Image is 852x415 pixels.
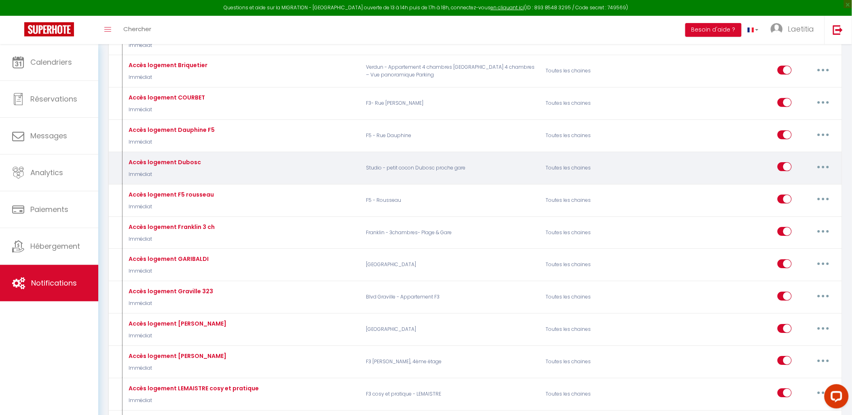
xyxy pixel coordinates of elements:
[127,138,215,146] p: Immédiat
[31,278,77,288] span: Notifications
[541,318,660,341] div: Toutes les chaines
[765,16,825,44] a: ... Laetitia
[30,57,72,67] span: Calendriers
[361,221,541,244] p: Franklin - 3chambres- Plage & Gare
[541,156,660,180] div: Toutes les chaines
[127,125,215,134] div: Accès logement Dauphine F5
[361,286,541,309] p: Blvd Graville - Appartement F3
[24,22,74,36] img: Super Booking
[127,384,259,393] div: Accès logement LEMAISTRE cosy et pratique
[361,124,541,148] p: F5 - Rue Dauphine
[361,92,541,115] p: F3- Rue [PERSON_NAME]
[541,286,660,309] div: Toutes les chaines
[541,59,660,83] div: Toutes les chaines
[127,222,215,231] div: Accès logement Franklin 3 ch
[361,156,541,180] p: Studio - petit cocon Dubosc proche gare
[541,124,660,148] div: Toutes les chaines
[127,397,259,404] p: Immédiat
[30,131,67,141] span: Messages
[127,267,209,275] p: Immédiat
[127,254,209,263] div: Accès logement GARIBALDI
[127,203,214,211] p: Immédiat
[127,332,227,340] p: Immédiat
[818,381,852,415] iframe: LiveChat chat widget
[127,300,214,307] p: Immédiat
[127,61,208,70] div: Accès logement Briquetier
[30,241,80,251] span: Hébergement
[361,188,541,212] p: F5 - Rousseau
[541,92,660,115] div: Toutes les chaines
[30,204,68,214] span: Paiements
[541,221,660,244] div: Toutes les chaines
[127,351,227,360] div: Accès logement [PERSON_NAME]
[30,94,77,104] span: Réservations
[361,350,541,373] p: F3 [PERSON_NAME], 4ème étage
[541,253,660,277] div: Toutes les chaines
[127,93,205,102] div: Accès logement COURBET
[490,4,524,11] a: en cliquant ici
[833,25,843,35] img: logout
[685,23,742,37] button: Besoin d'aide ?
[127,235,215,243] p: Immédiat
[361,382,541,406] p: F3 cosy et pratique - LEMAISTRE
[541,382,660,406] div: Toutes les chaines
[127,74,208,81] p: Immédiat
[127,190,214,199] div: Accès logement F5 rousseau
[127,319,227,328] div: Accès logement [PERSON_NAME]
[788,24,814,34] span: Laetitia
[541,188,660,212] div: Toutes les chaines
[123,25,151,33] span: Chercher
[127,287,214,296] div: Accès logement Graville 323
[127,364,227,372] p: Immédiat
[127,158,201,167] div: Accès logement Dubosc
[541,350,660,373] div: Toutes les chaines
[771,23,783,35] img: ...
[361,318,541,341] p: [GEOGRAPHIC_DATA]
[361,253,541,277] p: [GEOGRAPHIC_DATA]
[127,106,205,114] p: Immédiat
[127,42,208,49] p: Immédiat
[127,171,201,178] p: Immédiat
[30,167,63,178] span: Analytics
[361,59,541,83] p: Verdun - Appartement 4 chambres [GEOGRAPHIC_DATA] 4 chambres – Vue panoramique Parking
[117,16,157,44] a: Chercher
